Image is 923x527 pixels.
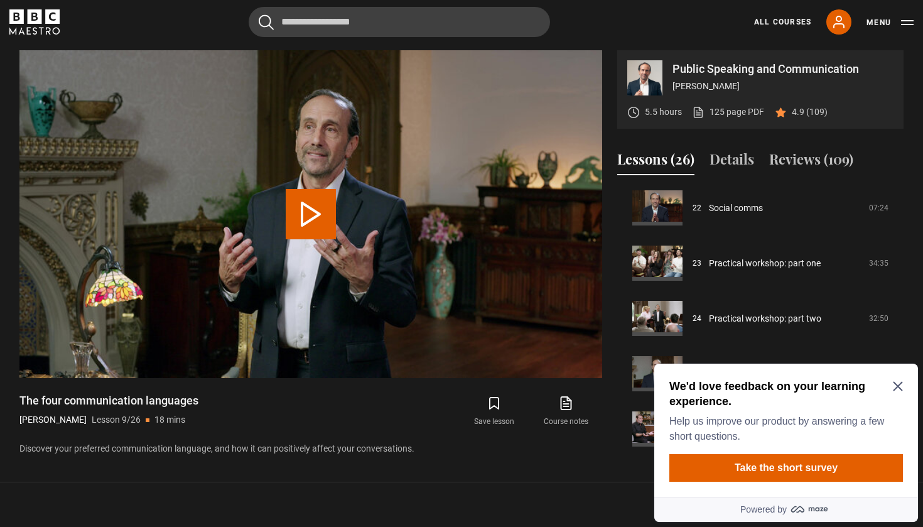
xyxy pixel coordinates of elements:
[617,149,694,175] button: Lessons (26)
[645,106,682,119] p: 5.5 hours
[531,393,602,430] a: Course notes
[5,138,269,163] a: Powered by maze
[672,80,893,93] p: [PERSON_NAME]
[20,20,249,50] h2: We'd love feedback on your learning experience.
[458,393,530,430] button: Save lesson
[20,55,249,85] p: Help us improve our product by answering a few short questions.
[19,50,602,378] video-js: Video Player
[92,413,141,426] p: Lesson 9/26
[244,23,254,33] button: Close Maze Prompt
[19,393,198,408] h1: The four communication languages
[709,257,821,270] a: Practical workshop: part one
[866,16,914,29] button: Toggle navigation
[709,202,763,215] a: Social comms
[754,16,811,28] a: All Courses
[672,63,893,75] p: Public Speaking and Communication
[792,106,828,119] p: 4.9 (109)
[5,5,269,163] div: Optional study invitation
[769,149,853,175] button: Reviews (109)
[692,106,764,119] a: 125 page PDF
[20,95,254,123] button: Take the short survey
[286,189,336,239] button: Play Lesson The four communication languages
[259,14,274,30] button: Submit the search query
[154,413,185,426] p: 18 mins
[19,442,602,455] p: Discover your preferred communication language, and how it can positively affect your conversations.
[19,413,87,426] p: [PERSON_NAME]
[709,312,821,325] a: Practical workshop: part two
[710,149,754,175] button: Details
[9,9,60,35] svg: BBC Maestro
[249,7,550,37] input: Search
